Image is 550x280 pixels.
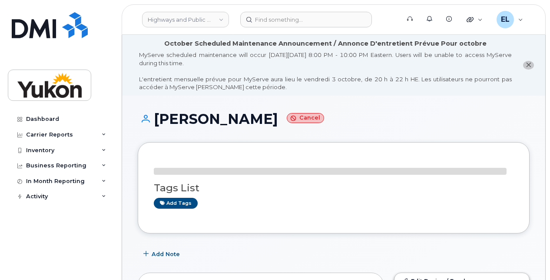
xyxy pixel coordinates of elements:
button: Add Note [138,247,187,262]
div: MyServe scheduled maintenance will occur [DATE][DATE] 8:00 PM - 10:00 PM Eastern. Users will be u... [139,51,512,91]
h1: [PERSON_NAME] [138,111,530,127]
a: Add tags [154,198,198,209]
h3: Tags List [154,183,514,193]
small: Cancel [287,113,324,123]
div: October Scheduled Maintenance Announcement / Annonce D'entretient Prévue Pour octobre [164,39,487,48]
span: Add Note [152,250,180,258]
button: close notification [523,61,534,70]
